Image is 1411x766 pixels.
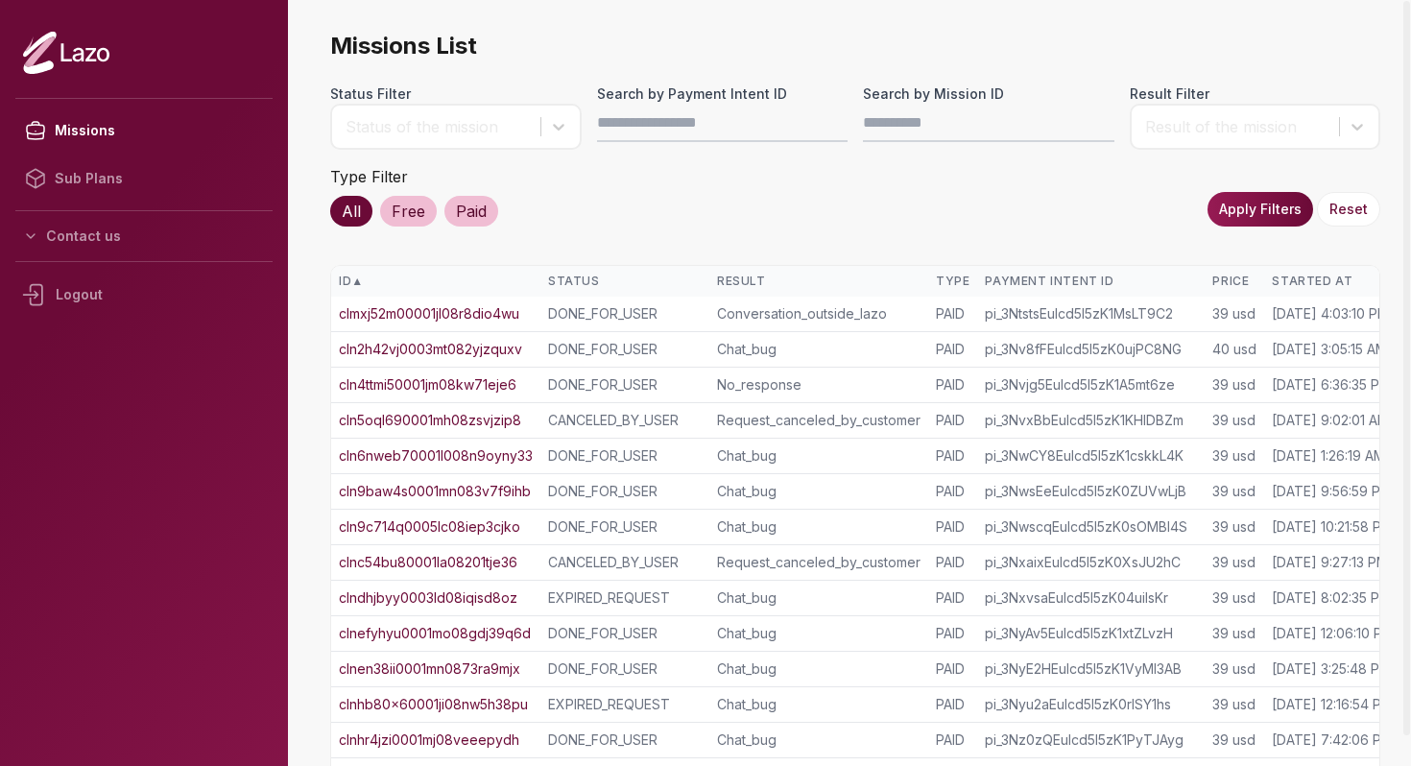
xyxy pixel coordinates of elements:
[1272,695,1393,714] div: [DATE] 12:16:54 PM
[1272,274,1394,289] div: Started At
[339,624,531,643] a: clnefyhyu0001mo08gdj39q6d
[339,517,520,537] a: cln9c714q0005lc08iep3cjko
[339,274,533,289] div: ID
[936,553,969,572] div: PAID
[936,304,969,323] div: PAID
[339,446,533,466] a: cln6nweb70001l008n9oyny33
[1272,517,1393,537] div: [DATE] 10:21:58 PM
[548,411,702,430] div: CANCELED_BY_USER
[1212,274,1256,289] div: Price
[717,446,921,466] div: Chat_bug
[985,588,1197,608] div: pi_3NxvsaEulcd5I5zK04uiIsKr
[548,517,702,537] div: DONE_FOR_USER
[548,274,702,289] div: Status
[339,304,519,323] a: clmxj52m00001jl08r8dio4wu
[985,340,1197,359] div: pi_3Nv8fFEulcd5I5zK0ujPC8NG
[1272,340,1387,359] div: [DATE] 3:05:15 AM
[330,167,408,186] label: Type Filter
[717,624,921,643] div: Chat_bug
[548,375,702,395] div: DONE_FOR_USER
[1272,375,1391,395] div: [DATE] 6:36:35 PM
[1212,340,1256,359] div: 40 usd
[936,274,969,289] div: Type
[346,115,531,138] div: Status of the mission
[548,553,702,572] div: CANCELED_BY_USER
[597,84,849,104] label: Search by Payment Intent ID
[936,730,969,750] div: PAID
[548,304,702,323] div: DONE_FOR_USER
[339,695,528,714] a: clnhb80x60001ji08nw5h38pu
[1212,553,1256,572] div: 39 usd
[936,340,969,359] div: PAID
[936,588,969,608] div: PAID
[717,340,921,359] div: Chat_bug
[985,304,1197,323] div: pi_3NtstsEulcd5I5zK1MsLT9C2
[985,695,1197,714] div: pi_3Nyu2aEulcd5I5zK0rlSY1hs
[548,340,702,359] div: DONE_FOR_USER
[1272,624,1394,643] div: [DATE] 12:06:10 PM
[339,730,519,750] a: clnhr4jzi0001mj08veeepydh
[985,659,1197,679] div: pi_3NyE2HEulcd5I5zK1VyMI3AB
[717,730,921,750] div: Chat_bug
[1272,588,1391,608] div: [DATE] 8:02:35 PM
[717,482,921,501] div: Chat_bug
[1212,446,1256,466] div: 39 usd
[548,624,702,643] div: DONE_FOR_USER
[548,695,702,714] div: EXPIRED_REQUEST
[863,84,1114,104] label: Search by Mission ID
[985,411,1197,430] div: pi_3NvxBbEulcd5I5zK1KHIDBZm
[15,107,273,155] a: Missions
[717,517,921,537] div: Chat_bug
[330,196,372,227] div: All
[717,588,921,608] div: Chat_bug
[1212,304,1256,323] div: 39 usd
[1317,192,1380,227] button: Reset
[548,730,702,750] div: DONE_FOR_USER
[936,411,969,430] div: PAID
[985,553,1197,572] div: pi_3NxaixEulcd5I5zK0XsJU2hC
[339,375,516,395] a: cln4ttmi50001jm08kw71eje6
[717,659,921,679] div: Chat_bug
[936,517,969,537] div: PAID
[1212,411,1256,430] div: 39 usd
[985,446,1197,466] div: pi_3NwCY8Eulcd5I5zK1cskkL4K
[1208,192,1313,227] button: Apply Filters
[339,588,517,608] a: clndhjbyy0003ld08iqisd8oz
[15,155,273,203] a: Sub Plans
[1272,411,1389,430] div: [DATE] 9:02:01 AM
[1272,730,1393,750] div: [DATE] 7:42:06 PM
[1130,84,1381,104] label: Result Filter
[936,624,969,643] div: PAID
[985,624,1197,643] div: pi_3NyAv5Eulcd5I5zK1xtZLvzH
[380,196,437,227] div: Free
[985,730,1197,750] div: pi_3Nz0zQEulcd5I5zK1PyTJAyg
[1272,304,1389,323] div: [DATE] 4:03:10 PM
[936,375,969,395] div: PAID
[1212,695,1256,714] div: 39 usd
[985,274,1197,289] div: Payment Intent ID
[339,553,517,572] a: clnc54bu80001la08201tje36
[985,375,1197,395] div: pi_3Nvjg5Eulcd5I5zK1A5mt6ze
[1272,553,1388,572] div: [DATE] 9:27:13 PM
[351,274,363,289] span: ▲
[1145,115,1330,138] div: Result of the mission
[1212,659,1256,679] div: 39 usd
[717,553,921,572] div: Request_canceled_by_customer
[717,375,921,395] div: No_response
[444,196,498,227] div: Paid
[15,270,273,320] div: Logout
[548,659,702,679] div: DONE_FOR_USER
[936,695,969,714] div: PAID
[1212,482,1256,501] div: 39 usd
[548,482,702,501] div: DONE_FOR_USER
[985,482,1197,501] div: pi_3NwsEeEulcd5I5zK0ZUVwLjB
[1272,659,1391,679] div: [DATE] 3:25:48 PM
[1212,375,1256,395] div: 39 usd
[330,31,1380,61] span: Missions List
[15,219,273,253] button: Contact us
[1212,624,1256,643] div: 39 usd
[717,274,921,289] div: Result
[936,482,969,501] div: PAID
[548,588,702,608] div: EXPIRED_REQUEST
[1272,446,1385,466] div: [DATE] 1:26:19 AM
